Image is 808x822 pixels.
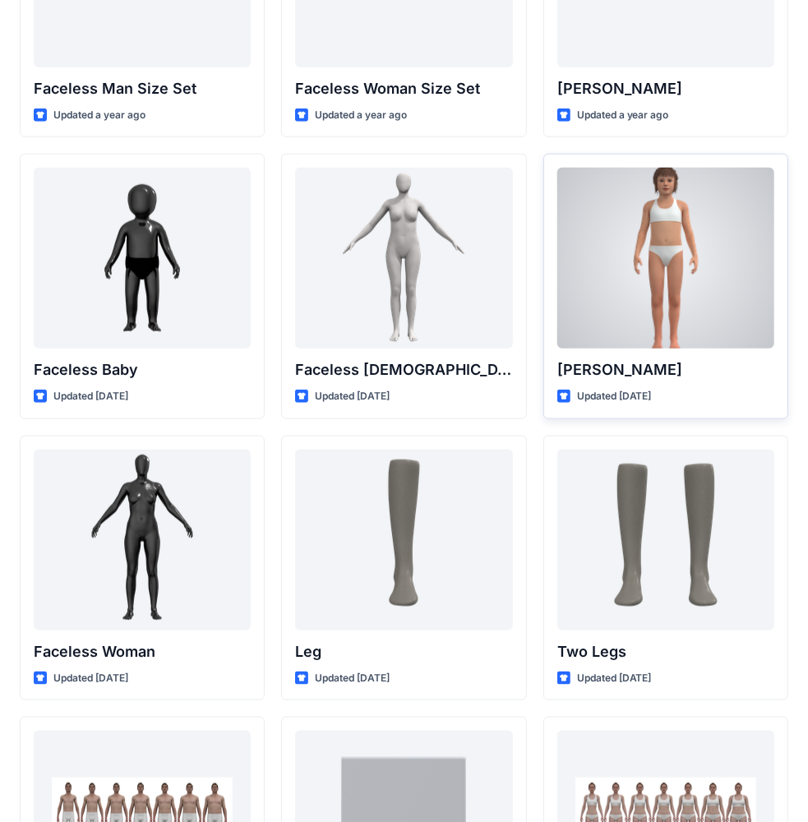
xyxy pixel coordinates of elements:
p: Updated [DATE] [315,388,390,405]
p: Faceless Man Size Set [34,77,251,100]
p: Updated a year ago [577,107,669,124]
p: Updated [DATE] [53,670,128,687]
a: Faceless Woman [34,450,251,630]
a: Faceless Baby [34,168,251,349]
a: Two Legs [557,450,774,630]
p: Leg [295,640,512,663]
a: Emily [557,168,774,349]
a: Faceless Female CN Lite [295,168,512,349]
p: Updated a year ago [315,107,407,124]
p: Faceless Woman Size Set [295,77,512,100]
p: Faceless Baby [34,358,251,381]
p: Two Legs [557,640,774,663]
p: Updated a year ago [53,107,145,124]
p: Updated [DATE] [315,670,390,687]
p: [PERSON_NAME] [557,358,774,381]
a: Leg [295,450,512,630]
p: Updated [DATE] [577,670,652,687]
p: [PERSON_NAME] [557,77,774,100]
p: Updated [DATE] [53,388,128,405]
p: Faceless Woman [34,640,251,663]
p: Updated [DATE] [577,388,652,405]
p: Faceless [DEMOGRAPHIC_DATA] CN Lite [295,358,512,381]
